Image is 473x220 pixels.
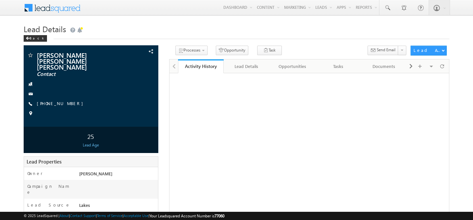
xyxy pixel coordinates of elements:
[25,130,156,142] div: 25
[183,63,219,69] div: Activity History
[37,100,86,107] span: [PHONE_NUMBER]
[175,46,208,55] button: Processes
[270,59,316,73] a: Opportunities
[24,24,66,34] span: Lead Details
[27,202,70,208] label: Lead Source
[24,213,224,219] span: © 2025 LeadSquared | | | | |
[414,47,441,53] div: Lead Actions
[24,35,50,40] a: Back
[78,202,158,211] div: Lakes
[315,59,361,73] a: Tasks
[79,171,112,176] span: [PERSON_NAME]
[216,46,248,55] button: Opportunity
[70,213,96,218] a: Contact Support
[178,59,224,73] a: Activity History
[124,213,148,218] a: Acceptable Use
[25,142,156,148] div: Lead Age
[37,71,120,77] span: Contact
[149,213,224,218] span: Your Leadsquared Account Number is
[27,158,61,165] span: Lead Properties
[214,213,224,218] span: 77060
[224,59,270,73] a: Lead Details
[24,35,47,42] div: Back
[368,46,398,55] button: Send Email
[367,62,401,70] div: Documents
[37,52,120,70] span: [PERSON_NAME] [PERSON_NAME] [PERSON_NAME]
[27,183,73,195] label: Campaign Name
[377,47,395,53] span: Send Email
[59,213,69,218] a: About
[257,46,282,55] button: Task
[97,213,123,218] a: Terms of Service
[411,46,447,55] button: Lead Actions
[321,62,355,70] div: Tasks
[275,62,310,70] div: Opportunities
[27,170,43,176] label: Owner
[361,59,407,73] a: Documents
[184,48,200,53] span: Processes
[229,62,264,70] div: Lead Details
